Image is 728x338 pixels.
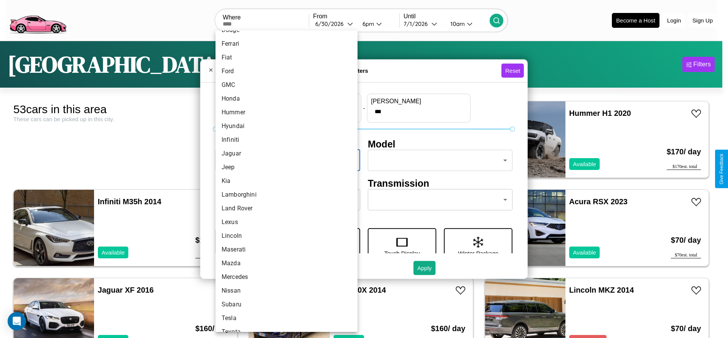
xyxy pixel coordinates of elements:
[216,51,358,64] li: Fiat
[216,37,358,51] li: Ferrari
[216,119,358,133] li: Hyundai
[216,311,358,325] li: Tesla
[216,229,358,243] li: Lincoln
[719,154,724,184] div: Give Feedback
[216,188,358,202] li: Lamborghini
[216,92,358,106] li: Honda
[8,312,26,330] div: Open Intercom Messenger
[216,256,358,270] li: Mazda
[216,243,358,256] li: Maserati
[216,298,358,311] li: Subaru
[216,174,358,188] li: Kia
[216,202,358,215] li: Land Rover
[216,64,358,78] li: Ford
[216,133,358,147] li: Infiniti
[216,215,358,229] li: Lexus
[216,147,358,160] li: Jaguar
[216,270,358,284] li: Mercedes
[216,106,358,119] li: Hummer
[216,284,358,298] li: Nissan
[216,160,358,174] li: Jeep
[216,78,358,92] li: GMC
